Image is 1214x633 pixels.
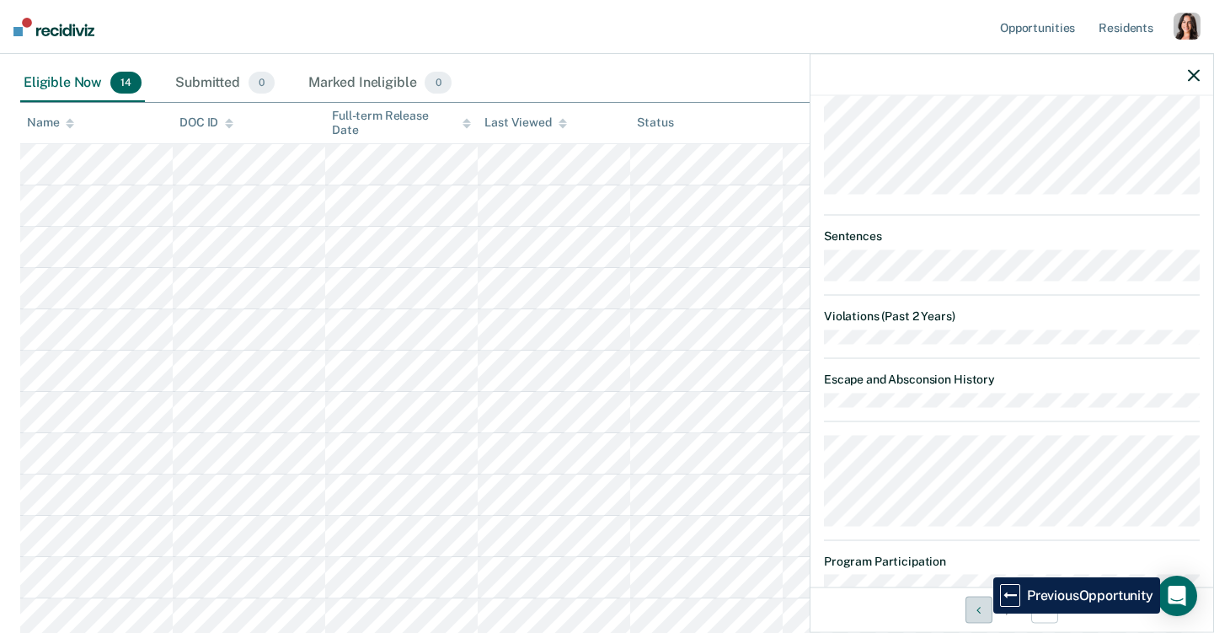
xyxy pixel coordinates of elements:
dt: Sentences [824,228,1200,243]
div: Last Viewed [484,115,566,130]
div: 2 / 14 [810,587,1213,631]
div: Full-term Release Date [332,109,471,137]
button: Next Opportunity [1031,596,1058,623]
div: Submitted [172,65,278,102]
div: Name [27,115,74,130]
div: Open Intercom Messenger [1157,576,1197,616]
span: 0 [249,72,275,94]
div: Marked Ineligible [305,65,455,102]
span: 14 [110,72,142,94]
div: Eligible Now [20,65,145,102]
div: DOC ID [179,115,233,130]
dt: Escape and Absconsion History [824,372,1200,386]
img: Recidiviz [13,18,94,36]
div: Status [637,115,673,130]
dt: Program Participation [824,554,1200,568]
span: 0 [425,72,451,94]
button: Previous Opportunity [965,596,992,623]
dt: Violations (Past 2 Years) [824,309,1200,324]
